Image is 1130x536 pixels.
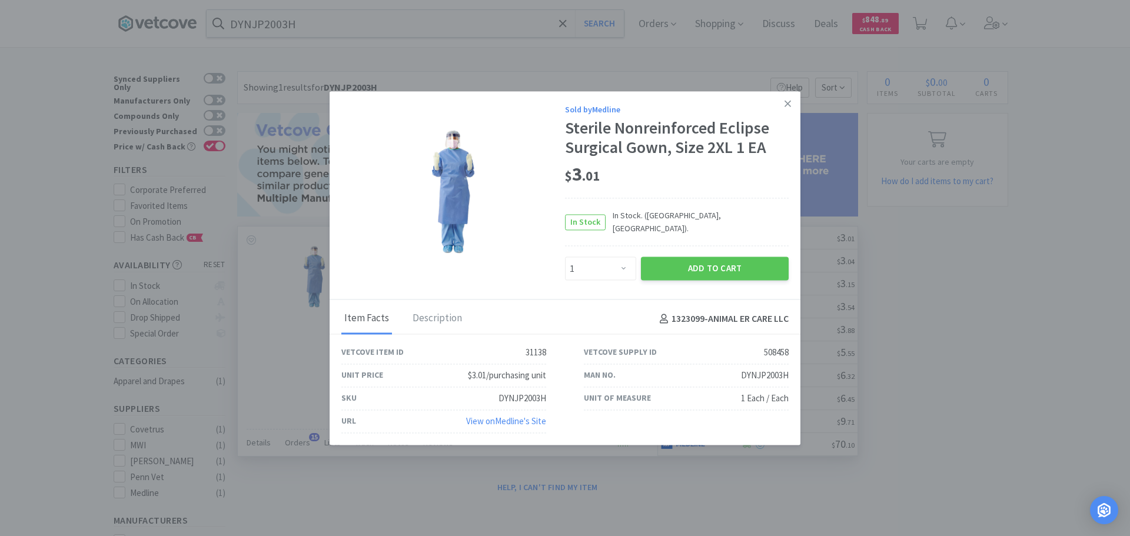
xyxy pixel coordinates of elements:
[565,118,789,158] div: Sterile Nonreinforced Eclipse Surgical Gown, Size 2XL 1 EA
[526,345,546,359] div: 31138
[1090,496,1118,524] div: Open Intercom Messenger
[341,369,383,382] div: Unit Price
[566,215,605,229] span: In Stock
[498,391,546,405] div: DYNJP2003H
[584,369,616,382] div: Man No.
[468,368,546,382] div: $3.01/purchasing unit
[341,392,357,405] div: SKU
[341,305,392,334] div: Item Facts
[764,345,789,359] div: 508458
[410,305,465,334] div: Description
[466,415,546,427] a: View onMedline's Site
[606,209,789,235] span: In Stock. ([GEOGRAPHIC_DATA], [GEOGRAPHIC_DATA]).
[341,346,404,359] div: Vetcove Item ID
[565,103,789,116] div: Sold by Medline
[565,168,572,185] span: $
[341,415,356,428] div: URL
[377,115,530,268] img: fc4d5b1edcc941d1bd6b8247ece68dc9_508458.jpeg
[582,168,600,185] span: . 01
[641,257,789,281] button: Add to Cart
[584,392,651,405] div: Unit of Measure
[741,391,789,405] div: 1 Each / Each
[655,312,789,327] h4: 1323099 - ANIMAL ER CARE LLC
[565,163,600,187] span: 3
[584,346,657,359] div: Vetcove Supply ID
[741,368,789,382] div: DYNJP2003H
